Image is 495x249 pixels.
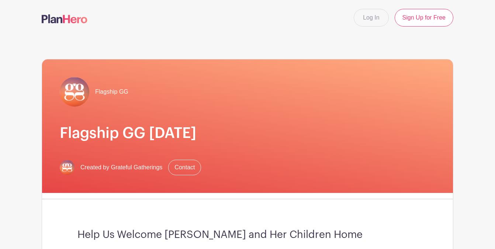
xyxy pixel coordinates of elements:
[354,9,388,27] a: Log In
[95,87,128,96] span: Flagship GG
[77,229,418,241] h3: Help Us Welcome [PERSON_NAME] and Her Children Home
[60,77,89,107] img: gg-logo-planhero-final.png
[60,160,75,175] img: gg-logo-planhero-final.png
[60,124,435,142] h1: Flagship GG [DATE]
[42,14,87,23] img: logo-507f7623f17ff9eddc593b1ce0a138ce2505c220e1c5a4e2b4648c50719b7d32.svg
[168,160,201,175] a: Contact
[80,163,162,172] span: Created by Grateful Gatherings
[395,9,453,27] a: Sign Up for Free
